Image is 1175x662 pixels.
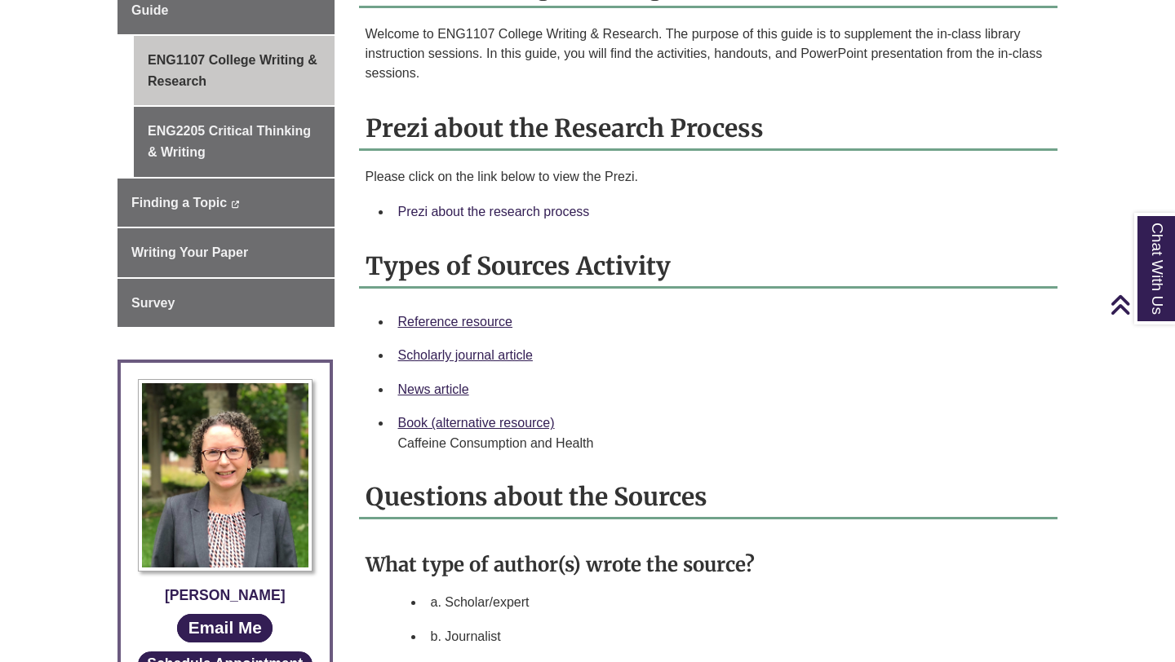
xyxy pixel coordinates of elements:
a: ENG1107 College Writing & Research [134,36,335,105]
a: Profile Photo [PERSON_NAME] [133,379,317,606]
a: ENG2205 Critical Thinking & Writing [134,107,335,176]
li: a. Scholar/expert [424,585,1052,620]
div: [PERSON_NAME] [133,584,317,607]
div: Caffeine Consumption and Health [398,434,1045,453]
a: Scholarly journal article [398,348,533,362]
a: Survey [117,279,335,328]
img: Profile Photo [138,379,313,571]
a: Prezi about the research process [398,205,590,218]
a: Finding a Topic [117,179,335,227]
h2: Prezi about the Research Process [359,108,1058,151]
a: News article [398,382,469,396]
i: This link opens in a new window [230,201,239,208]
a: Reference resource [398,315,513,329]
span: Finding a Topic [131,196,227,210]
h2: Questions about the Sources [359,476,1058,519]
span: Writing Your Paper [131,245,248,259]
a: Back to Top [1110,293,1171,316]
a: Writing Your Paper [117,228,335,277]
h2: Types of Sources Activity [359,245,1058,289]
p: Please click on the link below to view the Prezi. [366,167,1052,187]
span: Survey [131,296,175,310]
li: b. Journalist [424,620,1052,654]
a: Email Me [177,614,273,642]
p: Welcome to ENG1107 College Writing & Research. The purpose of this guide is to supplement the in-... [366,24,1052,83]
a: Book (alternative resource) [398,416,555,430]
strong: What type of author(s) wrote the source? [366,552,755,577]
